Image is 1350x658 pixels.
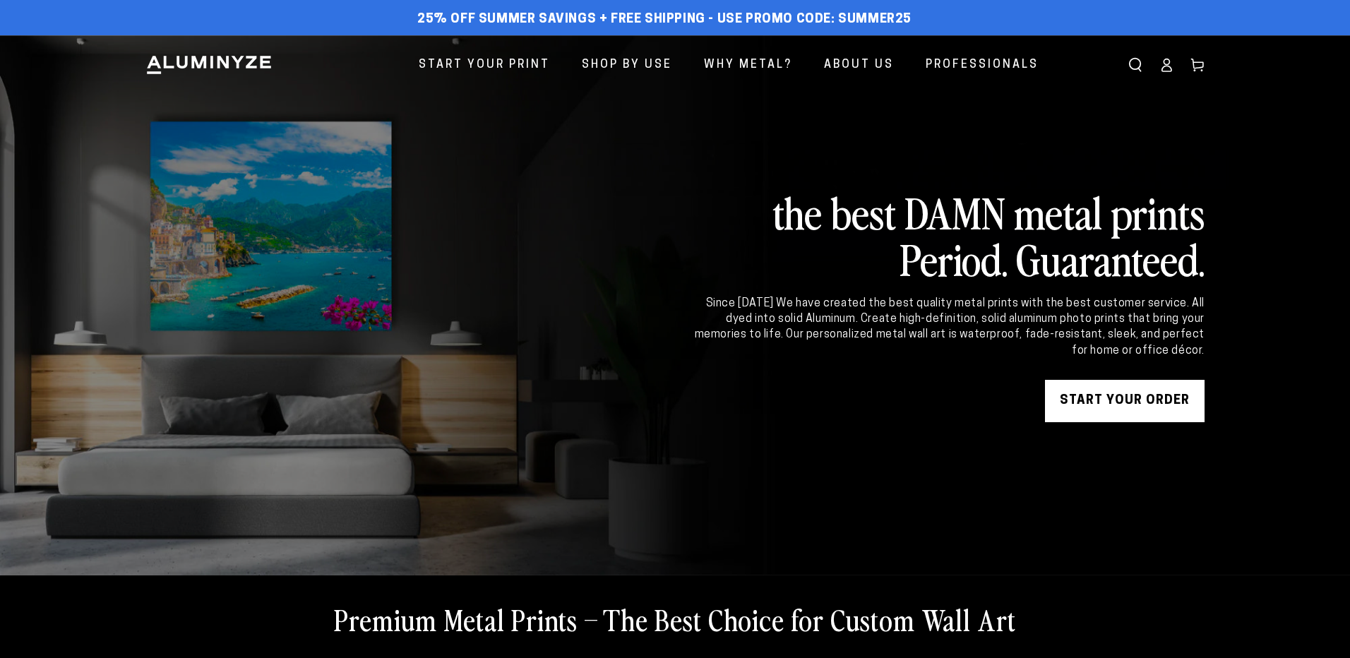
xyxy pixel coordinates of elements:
a: Shop By Use [571,47,683,84]
span: Professionals [926,55,1039,76]
a: About Us [813,47,904,84]
div: Since [DATE] We have created the best quality metal prints with the best customer service. All dy... [692,296,1205,359]
img: Aluminyze [145,54,273,76]
h2: the best DAMN metal prints Period. Guaranteed. [692,189,1205,282]
a: Professionals [915,47,1049,84]
h2: Premium Metal Prints – The Best Choice for Custom Wall Art [334,601,1016,638]
span: 25% off Summer Savings + Free Shipping - Use Promo Code: SUMMER25 [417,12,912,28]
summary: Search our site [1120,49,1151,80]
a: START YOUR Order [1045,380,1205,422]
span: Shop By Use [582,55,672,76]
a: Start Your Print [408,47,561,84]
span: Start Your Print [419,55,550,76]
span: About Us [824,55,894,76]
a: Why Metal? [693,47,803,84]
span: Why Metal? [704,55,792,76]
